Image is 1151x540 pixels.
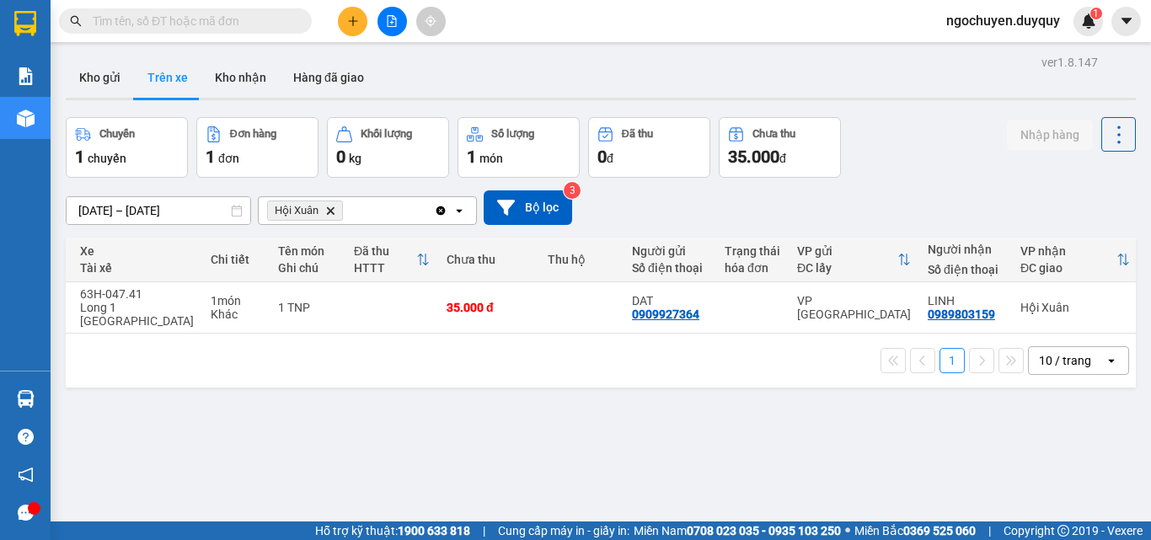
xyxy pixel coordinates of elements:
button: Trên xe [134,57,201,98]
div: Người nhận [928,243,1004,256]
img: logo-vxr [14,11,36,36]
div: Hội Xuân [1020,301,1130,314]
div: 1 TNP [278,301,337,314]
span: 35.000 [728,147,779,167]
div: 35.000 đ [447,301,531,314]
div: Đơn hàng [230,128,276,140]
span: 1 [75,147,84,167]
span: 1 [467,147,476,167]
div: 0909927364 [632,307,699,321]
img: solution-icon [17,67,35,85]
button: Chuyến1chuyến [66,117,188,178]
span: 1 [206,147,215,167]
button: Khối lượng0kg [327,117,449,178]
img: warehouse-icon [17,110,35,127]
span: Hội Xuân, close by backspace [267,200,343,221]
button: caret-down [1111,7,1141,36]
span: món [479,152,503,165]
span: đ [779,152,786,165]
div: Chưa thu [752,128,795,140]
div: Thu hộ [548,253,615,266]
div: Chưa thu [447,253,531,266]
button: Số lượng1món [458,117,580,178]
div: 63H-047.41 [80,287,194,301]
span: aim [425,15,436,27]
button: Chưa thu35.000đ [719,117,841,178]
button: Hàng đã giao [280,57,377,98]
strong: 0369 525 060 [903,524,976,537]
span: message [18,505,34,521]
span: search [70,15,82,27]
svg: Clear all [434,204,447,217]
span: Miền Bắc [854,521,976,540]
div: Khối lượng [361,128,412,140]
div: LINH [928,294,1004,307]
sup: 1 [1090,8,1102,19]
span: Cung cấp máy in - giấy in: [498,521,629,540]
span: plus [347,15,359,27]
th: Toggle SortBy [789,238,919,282]
div: Số điện thoại [632,261,708,275]
span: | [988,521,991,540]
span: copyright [1057,525,1069,537]
button: file-add [377,7,407,36]
span: ⚪️ [845,527,850,534]
div: Chuyến [99,128,135,140]
th: Toggle SortBy [1012,238,1138,282]
button: plus [338,7,367,36]
div: DAT [632,294,708,307]
div: Chi tiết [211,253,261,266]
div: ĐC lấy [797,261,897,275]
button: Kho nhận [201,57,280,98]
span: | [483,521,485,540]
button: 1 [940,348,965,373]
div: Đã thu [354,244,416,258]
span: đơn [218,152,239,165]
div: VP [GEOGRAPHIC_DATA] [797,294,911,321]
div: Trạng thái [725,244,780,258]
img: icon-new-feature [1081,13,1096,29]
span: Hỗ trợ kỹ thuật: [315,521,470,540]
div: Khác [211,307,261,321]
div: Ghi chú [278,261,337,275]
div: Long 1 [GEOGRAPHIC_DATA] [80,301,194,328]
strong: 1900 633 818 [398,524,470,537]
span: question-circle [18,429,34,445]
sup: 3 [564,182,581,199]
div: Xe [80,244,194,258]
svg: Delete [325,206,335,216]
div: 10 / trang [1039,352,1091,369]
span: 1 [1093,8,1099,19]
span: ngochuyen.duyquy [933,10,1073,31]
div: 0989803159 [928,307,995,321]
span: Hội Xuân [275,204,319,217]
div: VP nhận [1020,244,1116,258]
div: Người gửi [632,244,708,258]
div: VP gửi [797,244,897,258]
button: aim [416,7,446,36]
div: Đã thu [622,128,653,140]
button: Đã thu0đ [588,117,710,178]
span: file-add [386,15,398,27]
span: đ [607,152,613,165]
div: Số điện thoại [928,263,1004,276]
button: Nhập hàng [1007,120,1093,150]
button: Kho gửi [66,57,134,98]
button: Bộ lọc [484,190,572,225]
span: Miền Nam [634,521,841,540]
span: 0 [597,147,607,167]
button: Đơn hàng1đơn [196,117,319,178]
input: Tìm tên, số ĐT hoặc mã đơn [93,12,292,30]
th: Toggle SortBy [345,238,438,282]
div: 1 món [211,294,261,307]
span: 0 [336,147,345,167]
input: Select a date range. [67,197,250,224]
div: Tài xế [80,261,194,275]
span: kg [349,152,361,165]
div: Số lượng [491,128,534,140]
svg: open [1105,354,1118,367]
span: notification [18,467,34,483]
input: Selected Hội Xuân. [346,202,348,219]
span: chuyến [88,152,126,165]
svg: open [452,204,466,217]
